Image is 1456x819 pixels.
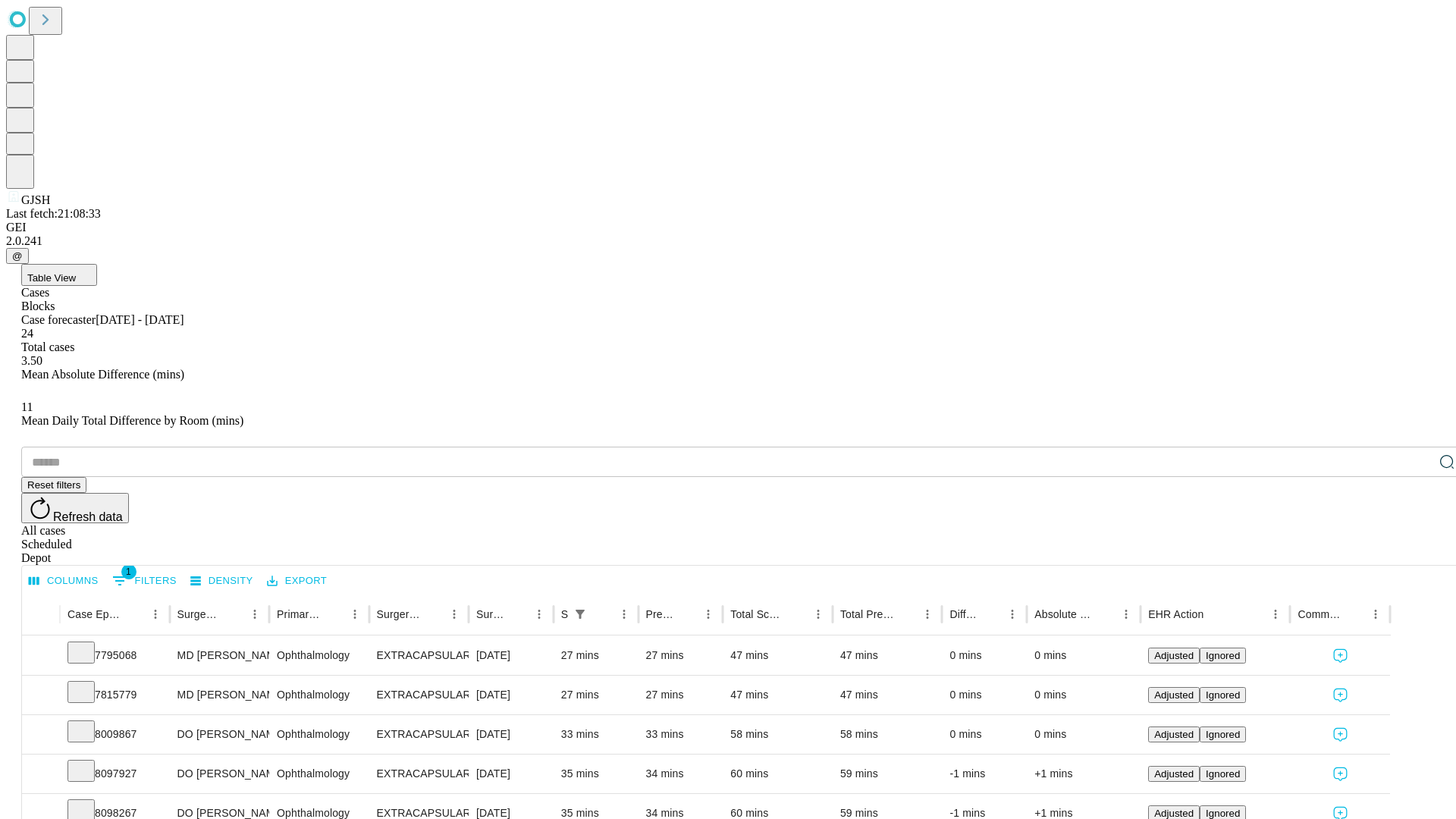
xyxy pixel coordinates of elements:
[1002,604,1023,625] button: Menu
[1034,608,1093,620] div: Absolute Difference
[377,715,461,754] div: EXTRACAPSULAR CATARACT REMOVAL WITH [MEDICAL_DATA]
[676,604,698,625] button: Sort
[121,564,136,579] span: 1
[1206,729,1240,740] span: Ignored
[223,604,244,625] button: Sort
[1148,648,1200,664] button: Adjusted
[187,570,257,593] button: Density
[108,569,180,593] button: Show filters
[6,221,1450,234] div: GEI
[1148,687,1200,703] button: Adjusted
[730,608,785,620] div: Total Scheduled Duration
[949,676,1019,714] div: 0 mins
[1154,768,1194,780] span: Adjusted
[1206,650,1240,661] span: Ignored
[277,608,321,620] div: Primary Service
[808,604,829,625] button: Menu
[277,715,361,754] div: Ophthalmology
[21,368,184,381] span: Mean Absolute Difference (mins)
[1365,604,1386,625] button: Menu
[786,604,808,625] button: Sort
[646,715,716,754] div: 33 mins
[263,570,331,593] button: Export
[30,722,52,748] button: Expand
[981,604,1002,625] button: Sort
[323,604,344,625] button: Sort
[1154,729,1194,740] span: Adjusted
[570,604,591,625] button: Show filters
[21,354,42,367] span: 3.50
[840,755,935,793] div: 59 mins
[840,636,935,675] div: 47 mins
[646,636,716,675] div: 27 mins
[30,682,52,709] button: Expand
[67,676,162,714] div: 7815779
[1344,604,1365,625] button: Sort
[1200,687,1246,703] button: Ignored
[377,755,461,793] div: EXTRACAPSULAR CATARACT REMOVAL WITH [MEDICAL_DATA]
[27,479,80,491] span: Reset filters
[177,636,262,675] div: MD [PERSON_NAME]
[422,604,444,625] button: Sort
[67,755,162,793] div: 8097927
[244,604,265,625] button: Menu
[1034,636,1133,675] div: 0 mins
[896,604,917,625] button: Sort
[476,608,506,620] div: Surgery Date
[730,755,825,793] div: 60 mins
[476,636,546,675] div: [DATE]
[67,715,162,754] div: 8009867
[1265,604,1286,625] button: Menu
[1034,755,1133,793] div: +1 mins
[67,608,122,620] div: Case Epic Id
[917,604,938,625] button: Menu
[177,755,262,793] div: DO [PERSON_NAME]
[561,608,568,620] div: Scheduled In Room Duration
[21,400,33,413] span: 11
[124,604,145,625] button: Sort
[1206,689,1240,701] span: Ignored
[949,608,979,620] div: Difference
[377,608,421,620] div: Surgery Name
[277,755,361,793] div: Ophthalmology
[561,755,631,793] div: 35 mins
[561,676,631,714] div: 27 mins
[1154,650,1194,661] span: Adjusted
[1116,604,1137,625] button: Menu
[1200,726,1246,742] button: Ignored
[21,340,74,353] span: Total cases
[444,604,465,625] button: Menu
[177,676,262,714] div: MD [PERSON_NAME]
[730,636,825,675] div: 47 mins
[730,715,825,754] div: 58 mins
[1094,604,1116,625] button: Sort
[1148,766,1200,782] button: Adjusted
[529,604,550,625] button: Menu
[1206,768,1240,780] span: Ignored
[27,272,76,284] span: Table View
[613,604,635,625] button: Menu
[592,604,613,625] button: Sort
[570,604,591,625] div: 1 active filter
[21,477,86,493] button: Reset filters
[1205,604,1226,625] button: Sort
[21,193,50,206] span: GJSH
[67,636,162,675] div: 7795068
[561,715,631,754] div: 33 mins
[277,676,361,714] div: Ophthalmology
[1148,726,1200,742] button: Adjusted
[949,755,1019,793] div: -1 mins
[21,493,129,523] button: Refresh data
[377,636,461,675] div: EXTRACAPSULAR CATARACT REMOVAL WITH [MEDICAL_DATA]
[1200,766,1246,782] button: Ignored
[277,636,361,675] div: Ophthalmology
[177,715,262,754] div: DO [PERSON_NAME]
[344,604,366,625] button: Menu
[507,604,529,625] button: Sort
[1148,608,1203,620] div: EHR Action
[949,636,1019,675] div: 0 mins
[6,234,1450,248] div: 2.0.241
[30,761,52,788] button: Expand
[476,676,546,714] div: [DATE]
[145,604,166,625] button: Menu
